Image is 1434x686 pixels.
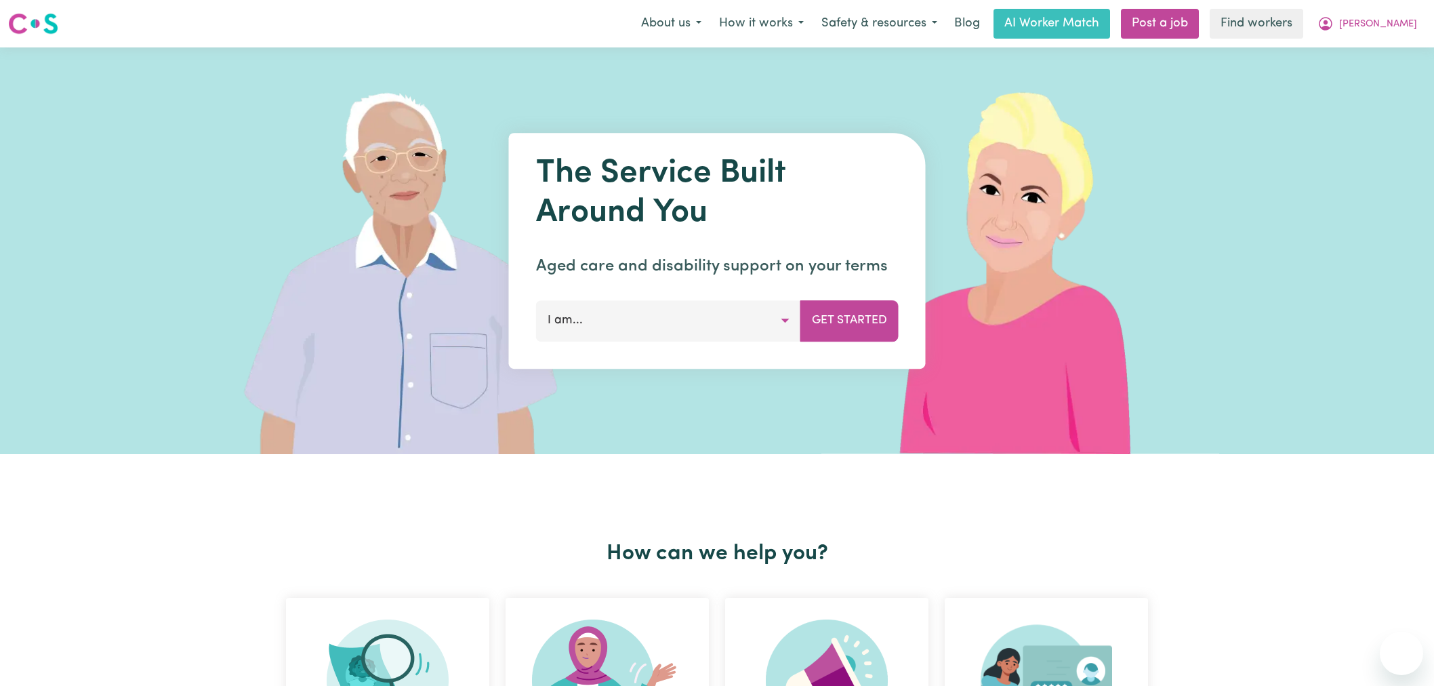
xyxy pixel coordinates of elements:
[946,9,988,39] a: Blog
[1210,9,1303,39] a: Find workers
[632,9,710,38] button: About us
[8,8,58,39] a: Careseekers logo
[1339,17,1417,32] span: [PERSON_NAME]
[813,9,946,38] button: Safety & resources
[536,300,801,341] button: I am...
[1121,9,1199,39] a: Post a job
[536,254,899,279] p: Aged care and disability support on your terms
[800,300,899,341] button: Get Started
[710,9,813,38] button: How it works
[1380,632,1423,675] iframe: Button to launch messaging window
[1309,9,1426,38] button: My Account
[536,155,899,233] h1: The Service Built Around You
[8,12,58,36] img: Careseekers logo
[278,541,1156,567] h2: How can we help you?
[993,9,1110,39] a: AI Worker Match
